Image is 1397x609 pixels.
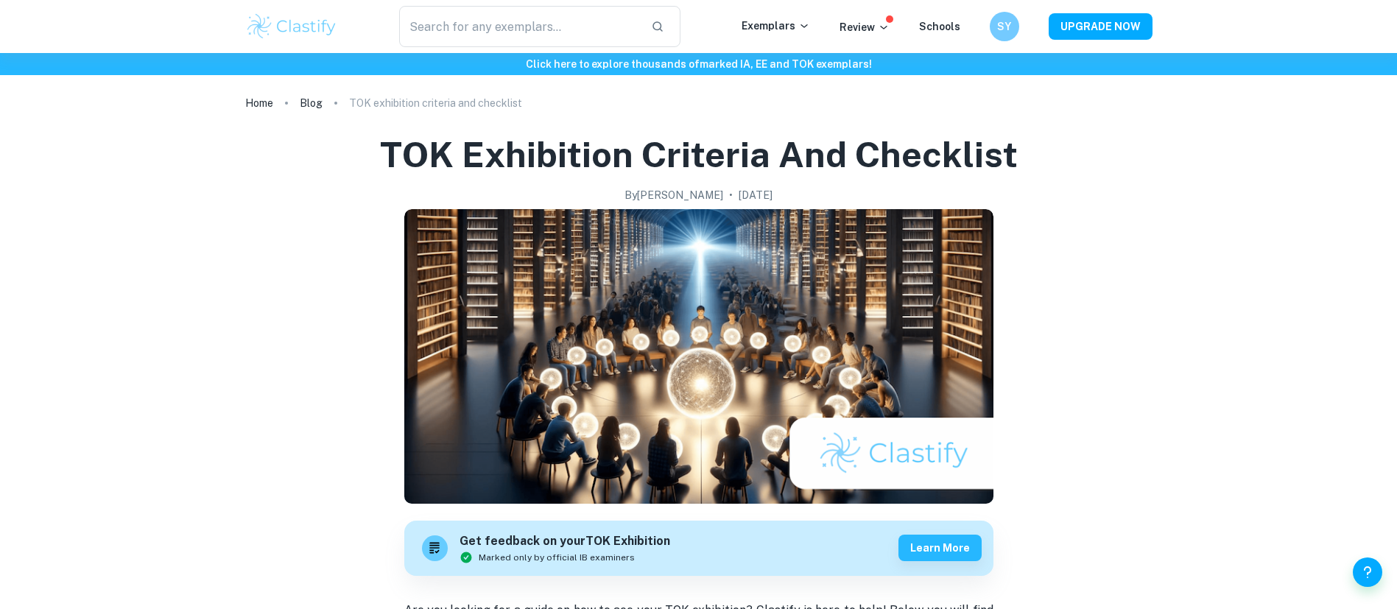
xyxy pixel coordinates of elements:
h6: Get feedback on your TOK Exhibition [460,532,670,551]
button: SY [990,12,1019,41]
input: Search for any exemplars... [399,6,640,47]
p: Review [840,19,890,35]
h6: Click here to explore thousands of marked IA, EE and TOK exemplars ! [3,56,1394,72]
p: TOK exhibition criteria and checklist [349,95,522,111]
h2: By [PERSON_NAME] [624,187,723,203]
span: Marked only by official IB examiners [479,551,635,564]
h2: [DATE] [739,187,773,203]
button: Help and Feedback [1353,557,1382,587]
a: Home [245,93,273,113]
img: Clastify logo [245,12,339,41]
p: • [729,187,733,203]
button: Learn more [898,535,982,561]
a: Schools [919,21,960,32]
button: UPGRADE NOW [1049,13,1153,40]
p: Exemplars [742,18,810,34]
h1: TOK exhibition criteria and checklist [380,131,1018,178]
a: Blog [300,93,323,113]
img: TOK exhibition criteria and checklist cover image [404,209,993,504]
a: Get feedback on yourTOK ExhibitionMarked only by official IB examinersLearn more [404,521,993,576]
h6: SY [996,18,1013,35]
